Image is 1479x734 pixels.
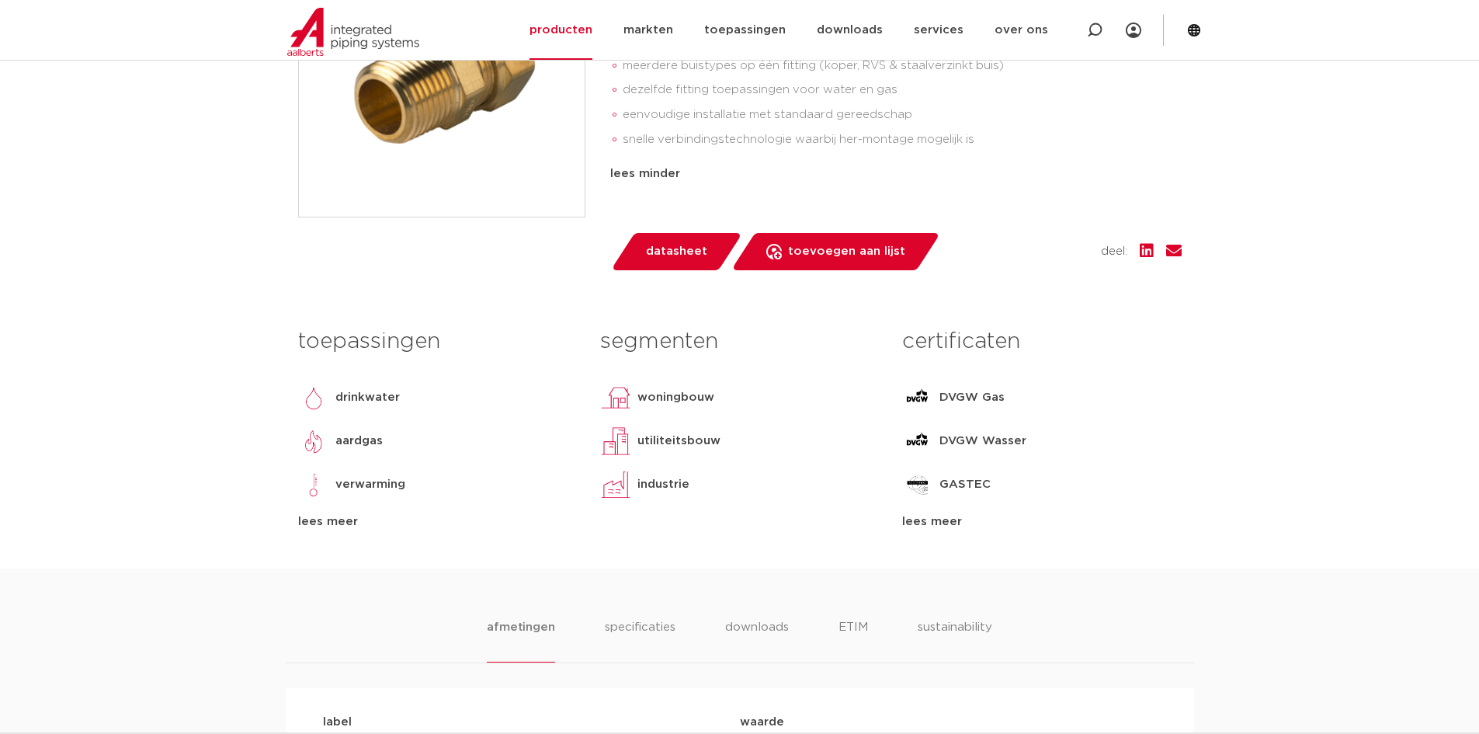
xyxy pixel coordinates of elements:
[335,432,383,450] p: aardgas
[902,469,933,500] img: GASTEC
[902,382,933,413] img: DVGW Gas
[740,713,1157,732] p: waarde
[838,618,868,663] li: ETIM
[323,713,740,732] p: label
[605,618,675,663] li: specificaties
[902,513,1181,531] div: lees meer
[600,326,879,357] h3: segmenten
[298,326,577,357] h3: toepassingen
[623,78,1182,103] li: dezelfde fitting toepassingen voor water en gas
[902,326,1181,357] h3: certificaten
[487,618,554,663] li: afmetingen
[637,388,714,407] p: woningbouw
[637,432,720,450] p: utiliteitsbouw
[600,382,631,413] img: woningbouw
[298,513,577,531] div: lees meer
[623,103,1182,127] li: eenvoudige installatie met standaard gereedschap
[623,127,1182,152] li: snelle verbindingstechnologie waarbij her-montage mogelijk is
[646,239,707,264] span: datasheet
[902,426,933,457] img: DVGW Wasser
[335,475,405,494] p: verwarming
[610,165,1182,183] div: lees minder
[600,469,631,500] img: industrie
[335,388,400,407] p: drinkwater
[725,618,789,663] li: downloads
[939,388,1005,407] p: DVGW Gas
[918,618,992,663] li: sustainability
[298,426,329,457] img: aardgas
[610,233,742,270] a: datasheet
[939,475,991,494] p: GASTEC
[939,432,1026,450] p: DVGW Wasser
[298,469,329,500] img: verwarming
[637,475,689,494] p: industrie
[1101,242,1127,261] span: deel:
[788,239,905,264] span: toevoegen aan lijst
[623,54,1182,78] li: meerdere buistypes op één fitting (koper, RVS & staalverzinkt buis)
[298,382,329,413] img: drinkwater
[600,426,631,457] img: utiliteitsbouw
